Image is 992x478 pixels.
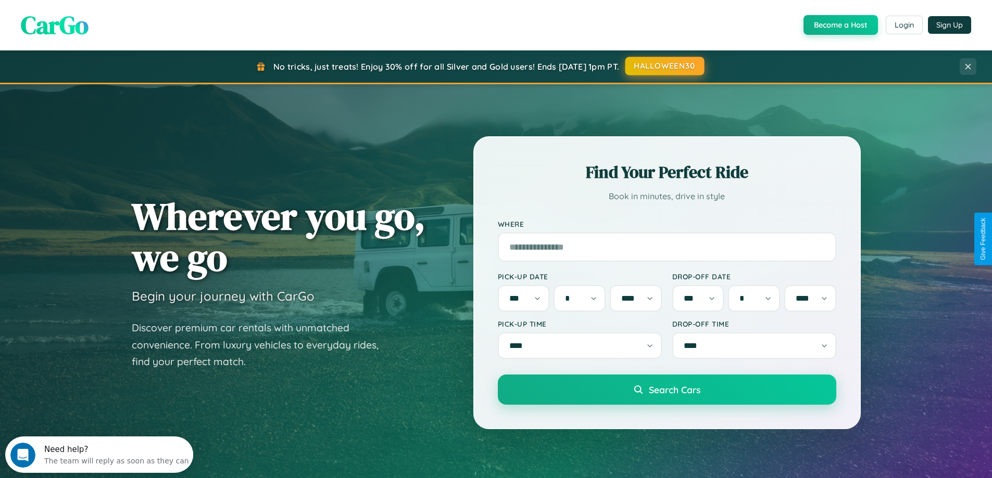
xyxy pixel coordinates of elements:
[132,288,315,304] h3: Begin your journey with CarGo
[928,16,971,34] button: Sign Up
[672,272,836,281] label: Drop-off Date
[498,161,836,184] h2: Find Your Perfect Ride
[498,189,836,204] p: Book in minutes, drive in style
[132,196,425,278] h1: Wherever you go, we go
[498,219,836,228] label: Where
[886,16,923,34] button: Login
[5,436,193,473] iframe: Intercom live chat discovery launcher
[498,319,662,328] label: Pick-up Time
[132,319,392,370] p: Discover premium car rentals with unmatched convenience. From luxury vehicles to everyday rides, ...
[10,443,35,468] iframe: Intercom live chat
[498,272,662,281] label: Pick-up Date
[672,319,836,328] label: Drop-off Time
[803,15,878,35] button: Become a Host
[498,374,836,405] button: Search Cars
[273,61,619,72] span: No tricks, just treats! Enjoy 30% off for all Silver and Gold users! Ends [DATE] 1pm PT.
[4,4,194,33] div: Open Intercom Messenger
[39,17,184,28] div: The team will reply as soon as they can
[649,384,700,395] span: Search Cars
[980,218,987,260] div: Give Feedback
[21,8,89,42] span: CarGo
[625,57,705,75] button: HALLOWEEN30
[39,9,184,17] div: Need help?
